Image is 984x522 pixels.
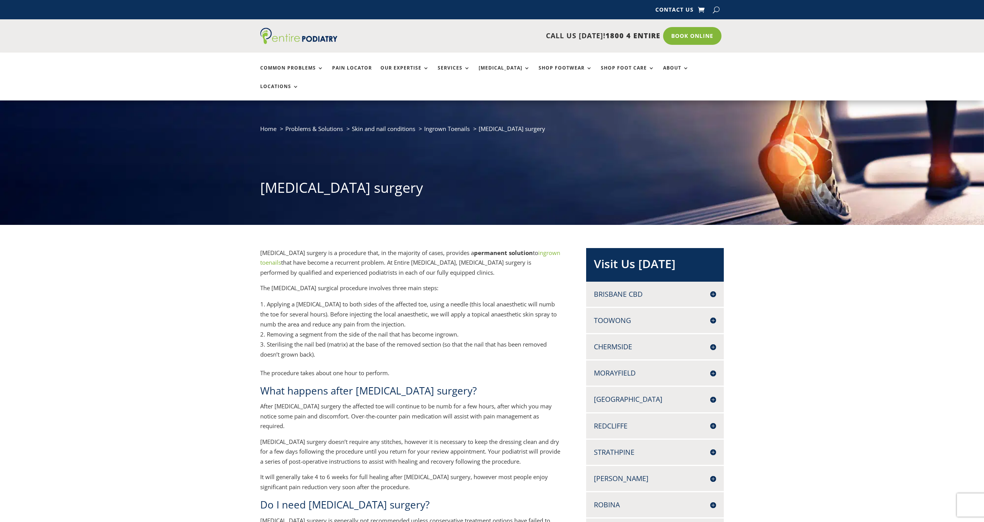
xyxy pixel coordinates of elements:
[663,65,689,82] a: About
[594,316,716,325] h4: Toowong
[594,500,716,510] h4: Robina
[594,394,716,404] h4: [GEOGRAPHIC_DATA]
[285,125,343,133] a: Problems & Solutions
[594,256,716,276] h2: Visit Us [DATE]
[594,368,716,378] h4: Morayfield
[260,401,561,437] p: After [MEDICAL_DATA] surgery the affected toe will continue to be numb for a few hours, after whi...
[479,125,545,133] span: [MEDICAL_DATA] surgery
[260,248,561,284] p: [MEDICAL_DATA] surgery is a procedure that, in the majority of cases, provides a to that have bec...
[260,84,299,100] a: Locations
[594,342,716,352] h4: Chermside
[260,299,561,329] li: Applying a [MEDICAL_DATA] to both sides of the affected toe, using a needle (this local anaesthet...
[438,65,470,82] a: Services
[380,65,429,82] a: Our Expertise
[424,125,470,133] a: Ingrown Toenails
[474,249,533,257] strong: permanent solution
[260,38,338,46] a: Entire Podiatry
[332,65,372,82] a: Pain Locator
[594,421,716,431] h4: Redcliffe
[605,31,660,40] span: 1800 4 ENTIRE
[367,31,660,41] p: CALL US [DATE]!
[479,65,530,82] a: [MEDICAL_DATA]
[594,289,716,299] h4: Brisbane CBD
[260,498,561,515] h2: Do I need [MEDICAL_DATA] surgery?
[260,28,338,44] img: logo (1)
[260,65,324,82] a: Common Problems
[260,329,561,339] li: Removing a segment from the side of the nail that has become ingrown.
[601,65,655,82] a: Shop Foot Care
[260,437,561,473] p: [MEDICAL_DATA] surgery doesn’t require any stitches, however it is necessary to keep the dressing...
[655,7,694,15] a: Contact Us
[260,339,561,359] li: Sterilising the nail bed (matrix) at the base of the removed section (so that the nail that has b...
[663,27,721,45] a: Book Online
[539,65,592,82] a: Shop Footwear
[260,178,724,201] h1: [MEDICAL_DATA] surgery
[260,283,561,299] p: The [MEDICAL_DATA] surgical procedure involves three main steps:
[594,447,716,457] h4: Strathpine
[260,125,276,133] a: Home
[260,124,724,139] nav: breadcrumb
[260,472,561,498] p: It will generally take 4 to 6 weeks for full healing after [MEDICAL_DATA] surgery, however most p...
[260,384,561,401] h2: What happens after [MEDICAL_DATA] surgery?
[352,125,415,133] a: Skin and nail conditions
[260,368,561,384] p: The procedure takes about one hour to perform.
[594,474,716,483] h4: [PERSON_NAME]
